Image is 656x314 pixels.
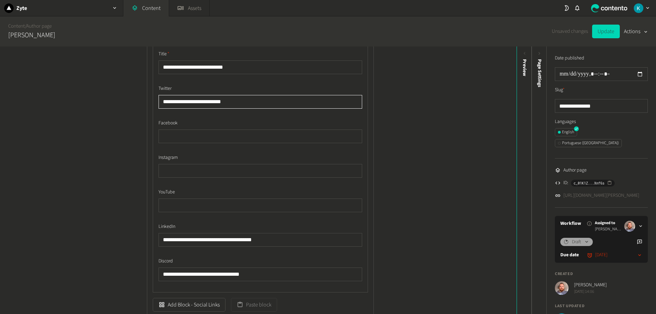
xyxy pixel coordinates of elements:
button: Add Block - Social Links [153,298,225,312]
span: ID: [563,179,568,187]
span: Assigned to [595,220,621,226]
img: Karlo Jedud [634,3,643,13]
time: [DATE] [595,251,607,259]
label: Date published [555,55,584,62]
button: Actions [624,25,648,38]
img: Zyte [4,3,14,13]
button: c_01K1Z...Xnf6s [571,180,615,187]
label: Due date [560,251,579,259]
a: [URL][DOMAIN_NAME][PERSON_NAME] [563,192,639,199]
span: Page Settings [536,59,543,87]
span: [PERSON_NAME] [574,282,607,289]
button: Paste block [231,298,277,312]
div: English [558,129,574,135]
span: Author page [563,167,587,174]
span: c_01K1Z...Xnf6s [574,180,604,186]
h4: Created [555,271,648,277]
span: Discord [159,258,173,265]
div: Preview [521,59,528,76]
h4: Last updated [555,303,648,309]
button: Portuguese ([GEOGRAPHIC_DATA]) [555,139,622,147]
button: Update [592,25,620,38]
a: Workflow [560,220,581,227]
button: English [555,128,577,136]
label: Slug [555,86,565,94]
h2: Zyte [16,4,27,12]
label: Languages [555,118,648,125]
span: Draft [572,238,581,246]
span: / [25,23,26,30]
button: Draft [560,238,593,246]
h2: [PERSON_NAME] [8,30,55,40]
span: [DATE] 14:06 [574,289,607,295]
span: YouTube [159,189,175,196]
span: Title [159,51,169,58]
img: Erik Galiana Farell [555,281,569,295]
img: Erik Galiana Farell [624,221,635,232]
span: [PERSON_NAME] [595,226,621,232]
span: Facebook [159,120,178,127]
div: Portuguese ([GEOGRAPHIC_DATA]) [558,140,619,146]
span: Unsaved changes [552,28,588,36]
span: Instagram [159,154,178,161]
span: LinkedIn [159,223,175,230]
span: Twitter [159,85,172,92]
a: Content [8,23,25,30]
a: Author page [26,23,52,30]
